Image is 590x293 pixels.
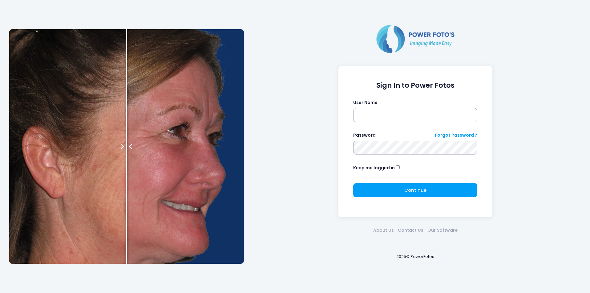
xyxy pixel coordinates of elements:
[353,81,477,90] h1: Sign In to Power Fotos
[435,132,477,138] a: Forgot Password ?
[396,227,425,234] a: Contact Us
[353,165,395,171] label: Keep me logged in
[404,187,426,193] span: Continue
[374,23,457,54] img: Logo
[250,244,581,270] div: 2025© PowerFotos
[425,227,459,234] a: Our Software
[353,99,378,106] label: User Name
[353,183,477,197] button: Continue
[371,227,396,234] a: About Us
[353,132,376,138] label: Password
